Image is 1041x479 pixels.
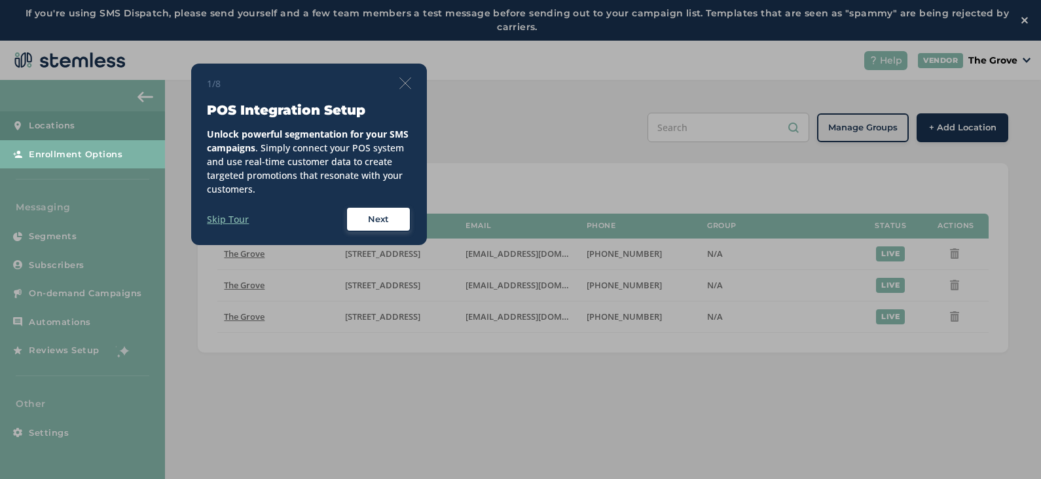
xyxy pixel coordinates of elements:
label: Skip Tour [207,212,249,226]
strong: Unlock powerful segmentation for your SMS campaigns [207,128,409,154]
h3: POS Integration Setup [207,101,411,119]
span: 1/8 [207,77,221,90]
iframe: Chat Widget [976,416,1041,479]
span: Enrollment Options [29,148,122,161]
div: . Simply connect your POS system and use real-time customer data to create targeted promotions th... [207,127,411,196]
span: Next [368,213,389,226]
img: icon-close-thin-accent-606ae9a3.svg [399,77,411,89]
button: Next [346,206,411,233]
